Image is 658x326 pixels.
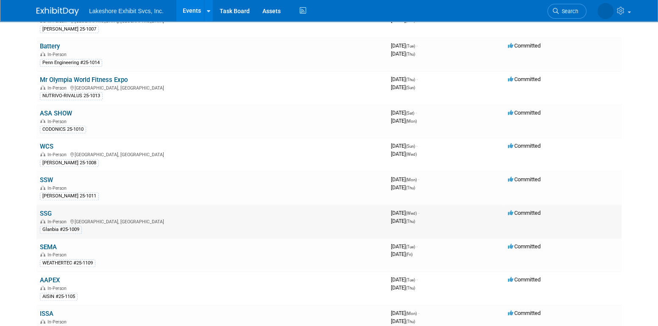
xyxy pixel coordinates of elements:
span: In-Person [47,252,69,258]
span: - [416,42,418,49]
span: [DATE] [391,84,415,90]
span: [DATE] [391,310,419,316]
span: Committed [508,310,541,316]
span: In-Person [47,52,69,57]
span: Committed [508,143,541,149]
span: (Sat) [406,111,414,115]
img: MICHELLE MOYA [597,3,613,19]
span: Committed [508,276,541,283]
span: (Thu) [406,52,415,56]
span: - [415,110,417,116]
div: [GEOGRAPHIC_DATA], [GEOGRAPHIC_DATA] [40,218,384,225]
span: [DATE] [391,110,417,116]
span: In-Person [47,119,69,124]
img: In-Person Event [40,185,45,190]
a: SSG [40,210,52,217]
span: - [418,210,419,216]
div: [GEOGRAPHIC_DATA], [GEOGRAPHIC_DATA] [40,84,384,91]
span: [DATE] [391,184,415,191]
span: Lakeshore Exhibit Svcs, Inc. [89,8,164,14]
span: - [416,76,418,82]
span: (Wed) [406,211,417,216]
span: In-Person [47,185,69,191]
span: (Mon) [406,311,417,316]
div: [PERSON_NAME] 25-1011 [40,192,99,200]
span: Committed [508,42,541,49]
img: In-Person Event [40,286,45,290]
span: (Thu) [406,319,415,324]
img: In-Person Event [40,152,45,156]
img: ExhibitDay [36,7,79,16]
span: - [416,143,418,149]
span: [DATE] [391,151,417,157]
span: [DATE] [391,251,413,257]
span: (Thu) [406,219,415,224]
span: (Tue) [406,44,415,48]
a: Battery [40,42,60,50]
a: ISSA [40,310,53,318]
span: Committed [508,210,541,216]
div: [PERSON_NAME] 25-1008 [40,159,99,167]
span: Search [559,8,578,14]
div: Glanbia #25-1009 [40,226,82,233]
a: SSW [40,176,53,184]
span: [DATE] [391,243,418,250]
span: [DATE] [391,76,418,82]
span: In-Person [47,219,69,225]
span: (Mon) [406,177,417,182]
a: Mr Olympia World Fitness Expo [40,76,128,84]
span: In-Person [47,286,69,291]
span: - [416,243,418,250]
span: (Mon) [406,119,417,124]
span: (Wed) [406,152,417,157]
span: [DATE] [391,51,415,57]
span: (Sun) [406,85,415,90]
span: [DATE] [391,276,418,283]
div: Penn Engineering #25-1014 [40,59,102,67]
img: In-Person Event [40,119,45,123]
div: WEATHERTEC #25-1109 [40,259,95,267]
span: - [418,310,419,316]
span: Committed [508,243,541,250]
span: (Thu) [406,286,415,290]
img: In-Person Event [40,219,45,223]
div: [PERSON_NAME] 25-1007 [40,25,99,33]
a: ASA SHOW [40,110,72,117]
img: In-Person Event [40,52,45,56]
span: Committed [508,76,541,82]
span: [DATE] [391,143,418,149]
img: In-Person Event [40,85,45,90]
span: [DATE] [391,176,419,183]
span: [DATE] [391,318,415,324]
span: [DATE] [391,210,419,216]
img: In-Person Event [40,319,45,323]
a: WCS [40,143,53,150]
a: AAPEX [40,276,60,284]
img: In-Person Event [40,252,45,256]
a: SEMA [40,243,57,251]
span: [DATE] [391,218,415,224]
span: (Thu) [406,77,415,82]
span: - [418,176,419,183]
span: Committed [508,176,541,183]
div: CODONICS 25-1010 [40,126,86,133]
span: (Tue) [406,244,415,249]
span: [DATE] [391,42,418,49]
div: NUTRIVO-RIVALUS 25-1013 [40,92,103,100]
span: (Tue) [406,278,415,282]
a: Search [547,4,586,19]
span: (Thu) [406,185,415,190]
span: (Fri) [406,252,413,257]
div: [GEOGRAPHIC_DATA], [GEOGRAPHIC_DATA] [40,151,384,157]
span: (Sun) [406,144,415,149]
span: [DATE] [391,284,415,291]
span: - [416,276,418,283]
span: Committed [508,110,541,116]
span: In-Person [47,85,69,91]
span: [DATE] [391,118,417,124]
span: In-Person [47,319,69,325]
span: In-Person [47,152,69,157]
div: AISIN #25-1105 [40,293,78,301]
